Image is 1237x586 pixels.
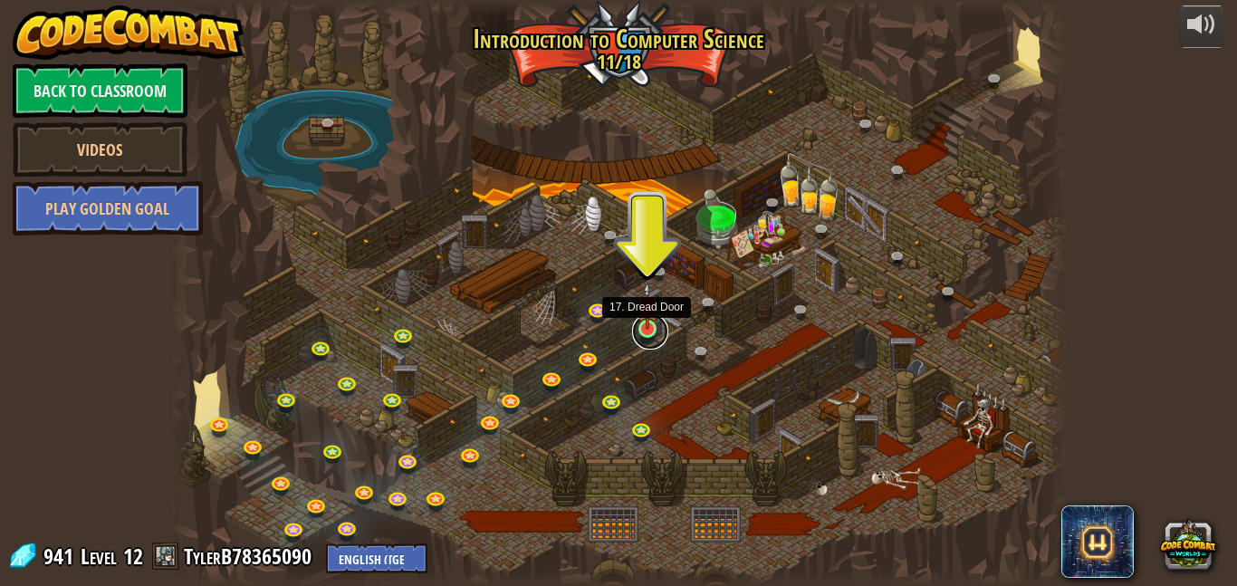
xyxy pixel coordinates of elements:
[13,122,187,177] a: Videos
[123,542,143,571] span: 12
[13,5,245,60] img: CodeCombat - Learn how to code by playing a game
[637,282,657,331] img: level-banner-unstarted.png
[81,542,117,572] span: Level
[184,542,317,571] a: TylerB78365090
[13,181,203,235] a: Play Golden Goal
[43,542,79,571] span: 941
[13,63,187,118] a: Back to Classroom
[1179,5,1224,48] button: Adjust volume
